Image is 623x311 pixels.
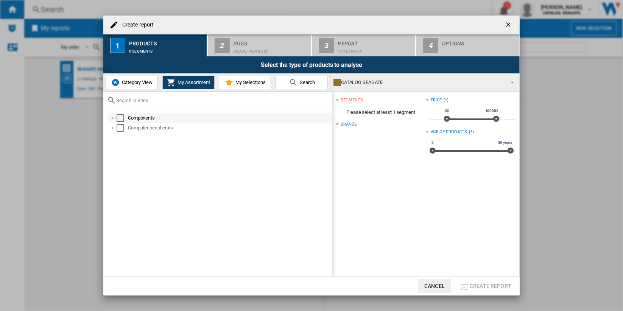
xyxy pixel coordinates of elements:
button: 2 Sites Default profile (9) [208,34,312,56]
div: 3 [319,38,334,53]
div: 1 [110,38,125,53]
h4: Create report [118,21,154,29]
button: Create report [457,279,514,293]
div: Price Matrix [338,45,413,53]
div: segments [341,97,363,103]
div: 4 [423,38,438,53]
input: Search in Sites [116,98,328,103]
button: 3 Report Price Matrix [312,34,416,56]
span: My Selections [234,79,266,85]
div: CATALOG SEAGATE [333,77,504,88]
ng-md-icon: getI18NText('BUTTONS.CLOSE_DIALOG') [505,21,514,30]
div: Sites [234,37,308,45]
span: My Assortment [176,79,210,85]
div: Components [128,114,331,122]
img: wiser-icon-blue.png [111,78,120,87]
span: Search [298,79,315,85]
div: Price [431,97,442,103]
div: Products [129,37,204,45]
button: Cancel [418,279,451,293]
div: Age of products [431,129,467,135]
span: 10000$ [484,108,500,114]
span: 0 [430,140,435,146]
button: Search [276,76,328,89]
div: 2 [215,38,230,53]
div: 0 segments [129,45,204,53]
div: Brands [341,121,357,128]
span: Category View [120,79,153,85]
div: Options [442,37,517,45]
div: Default profile (9) [234,45,308,53]
button: Category View [106,76,158,89]
span: 0$ [444,108,451,114]
span: 30 years [497,140,513,146]
div: Computer peripherals [128,124,331,132]
button: 1 Products 0 segments [103,34,207,56]
div: Report [338,37,413,45]
md-checkbox: Select [117,114,128,122]
md-checkbox: Select [117,124,128,132]
button: 4 Options [416,34,520,56]
button: My Selections [219,76,271,89]
span: Please select at least 1 segment [336,105,425,120]
button: My Assortment [162,76,215,89]
div: Select the type of products to analyse [103,56,520,73]
span: Create report [470,283,511,289]
button: getI18NText('BUTTONS.CLOSE_DIALOG') [502,17,517,33]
